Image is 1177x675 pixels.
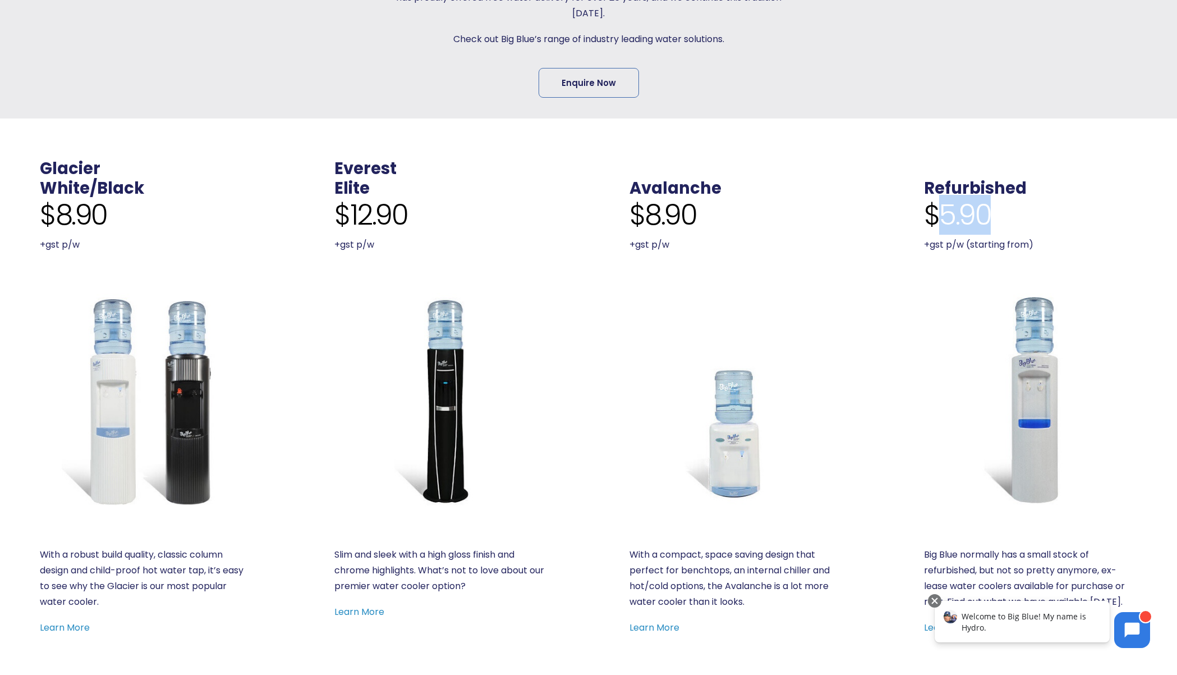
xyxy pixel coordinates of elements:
[334,605,384,618] a: Learn More
[40,547,253,610] p: With a robust build quality, classic column design and child-proof hot water tap, it’s easy to se...
[629,157,634,180] span: .
[380,31,797,47] p: Check out Big Blue’s range of industry leading water solutions.
[40,157,100,180] a: Glacier
[539,68,639,98] a: Enquire Now
[334,198,407,232] span: $12.90
[924,237,1137,253] p: +gst p/w (starting from)
[40,621,90,634] a: Learn More
[40,198,107,232] span: $8.90
[923,592,1161,659] iframe: Chatbot
[334,293,548,507] a: Everest Elite
[334,157,397,180] a: Everest
[629,621,679,634] a: Learn More
[924,547,1137,610] p: Big Blue normally has a small stock of refurbished, but not so pretty anymore, ex-lease water coo...
[629,198,697,232] span: $8.90
[924,198,991,232] span: $5.90
[924,157,928,180] span: .
[924,293,1137,507] a: Refurbished
[40,293,253,507] a: Glacier White or Black
[40,237,253,253] p: +gst p/w
[629,177,721,199] a: Avalanche
[334,547,548,594] p: Slim and sleek with a high gloss finish and chrome highlights. What’s not to love about our premi...
[629,547,843,610] p: With a compact, space saving design that perfect for benchtops, an internal chiller and hot/cold ...
[334,177,370,199] a: Elite
[40,177,144,199] a: White/Black
[629,237,843,253] p: +gst p/w
[334,237,548,253] p: +gst p/w
[629,293,843,507] a: Benchtop Avalanche
[924,177,1027,199] a: Refurbished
